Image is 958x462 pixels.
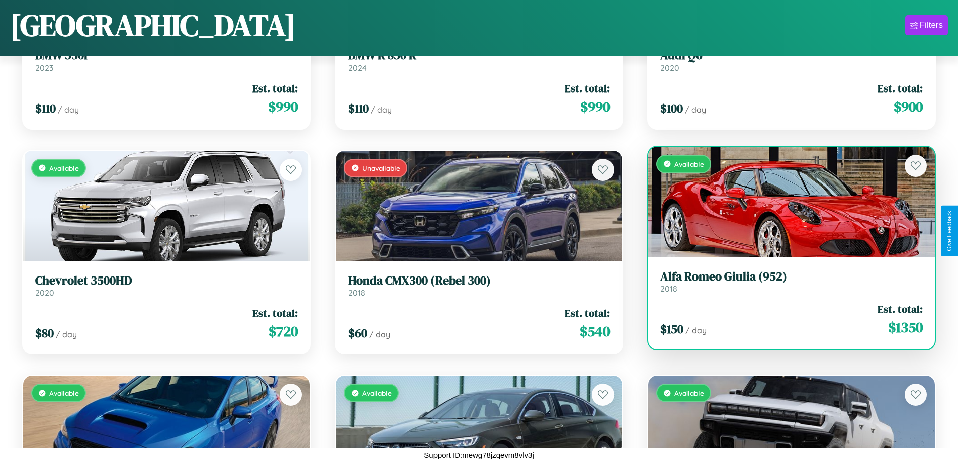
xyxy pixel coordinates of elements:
span: $ 110 [35,100,56,117]
span: Available [49,164,79,172]
span: $ 80 [35,325,54,341]
span: / day [369,329,390,339]
h1: [GEOGRAPHIC_DATA] [10,5,296,46]
h3: Chevrolet 3500HD [35,273,298,288]
h3: BMW 550i [35,48,298,63]
h3: Audi Q6 [660,48,923,63]
p: Support ID: mewg78jzqevm8vlv3j [424,448,534,462]
span: Est. total: [565,81,610,96]
div: Filters [920,20,943,30]
span: / day [56,329,77,339]
span: Available [674,160,704,168]
span: Available [674,389,704,397]
span: 2023 [35,63,53,73]
span: / day [685,105,706,115]
span: 2018 [348,288,365,298]
a: BMW 550i2023 [35,48,298,73]
span: $ 150 [660,321,683,337]
a: Chevrolet 3500HD2020 [35,273,298,298]
span: 2020 [660,63,679,73]
span: Unavailable [362,164,400,172]
span: $ 1350 [888,317,923,337]
a: Honda CMX300 (Rebel 300)2018 [348,273,611,298]
span: $ 540 [580,321,610,341]
span: Available [49,389,79,397]
span: 2020 [35,288,54,298]
div: Give Feedback [946,211,953,251]
span: $ 100 [660,100,683,117]
span: Est. total: [878,302,923,316]
span: $ 990 [580,97,610,117]
span: Est. total: [252,306,298,320]
span: 2024 [348,63,367,73]
a: Alfa Romeo Giulia (952)2018 [660,269,923,294]
a: BMW R 850 R2024 [348,48,611,73]
a: Audi Q62020 [660,48,923,73]
span: $ 110 [348,100,369,117]
span: $ 990 [268,97,298,117]
h3: Alfa Romeo Giulia (952) [660,269,923,284]
span: 2018 [660,284,677,294]
span: $ 900 [894,97,923,117]
span: $ 720 [269,321,298,341]
span: Available [362,389,392,397]
h3: BMW R 850 R [348,48,611,63]
span: / day [685,325,707,335]
span: Est. total: [878,81,923,96]
span: / day [371,105,392,115]
span: Est. total: [565,306,610,320]
h3: Honda CMX300 (Rebel 300) [348,273,611,288]
span: Est. total: [252,81,298,96]
span: $ 60 [348,325,367,341]
span: / day [58,105,79,115]
button: Filters [905,15,948,35]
